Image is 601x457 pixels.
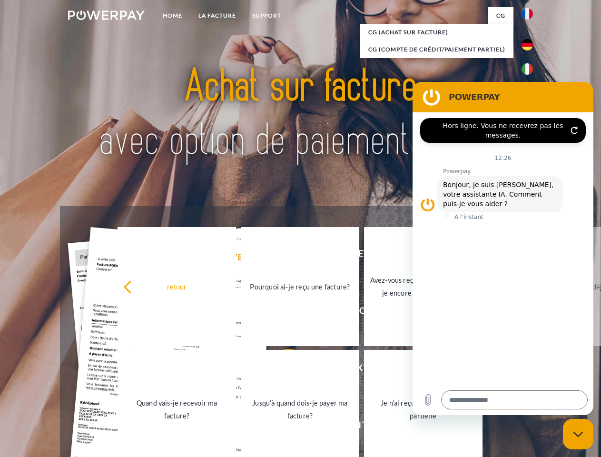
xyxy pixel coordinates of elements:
[155,7,190,24] a: Home
[91,46,510,182] img: title-powerpay_fr.svg
[563,419,593,449] iframe: Bouton de lancement de la fenêtre de messagerie, conversation en cours
[360,24,513,41] a: CG (achat sur facture)
[190,7,244,24] a: LA FACTURE
[123,280,230,293] div: retour
[364,227,483,346] a: Avez-vous reçu mes paiements, ai-je encore un solde ouvert?
[370,397,477,422] div: Je n'ai reçu qu'une livraison partielle
[360,41,513,58] a: CG (Compte de crédit/paiement partiel)
[488,7,513,24] a: CG
[370,274,477,299] div: Avez-vous reçu mes paiements, ai-je encore un solde ouvert?
[123,397,230,422] div: Quand vais-je recevoir ma facture?
[413,82,593,415] iframe: Fenêtre de messagerie
[522,63,533,75] img: it
[246,397,354,422] div: Jusqu'à quand dois-je payer ma facture?
[68,10,145,20] img: logo-powerpay-white.svg
[522,8,533,20] img: fr
[522,39,533,50] img: de
[244,7,289,24] a: Support
[246,280,354,293] div: Pourquoi ai-je reçu une facture?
